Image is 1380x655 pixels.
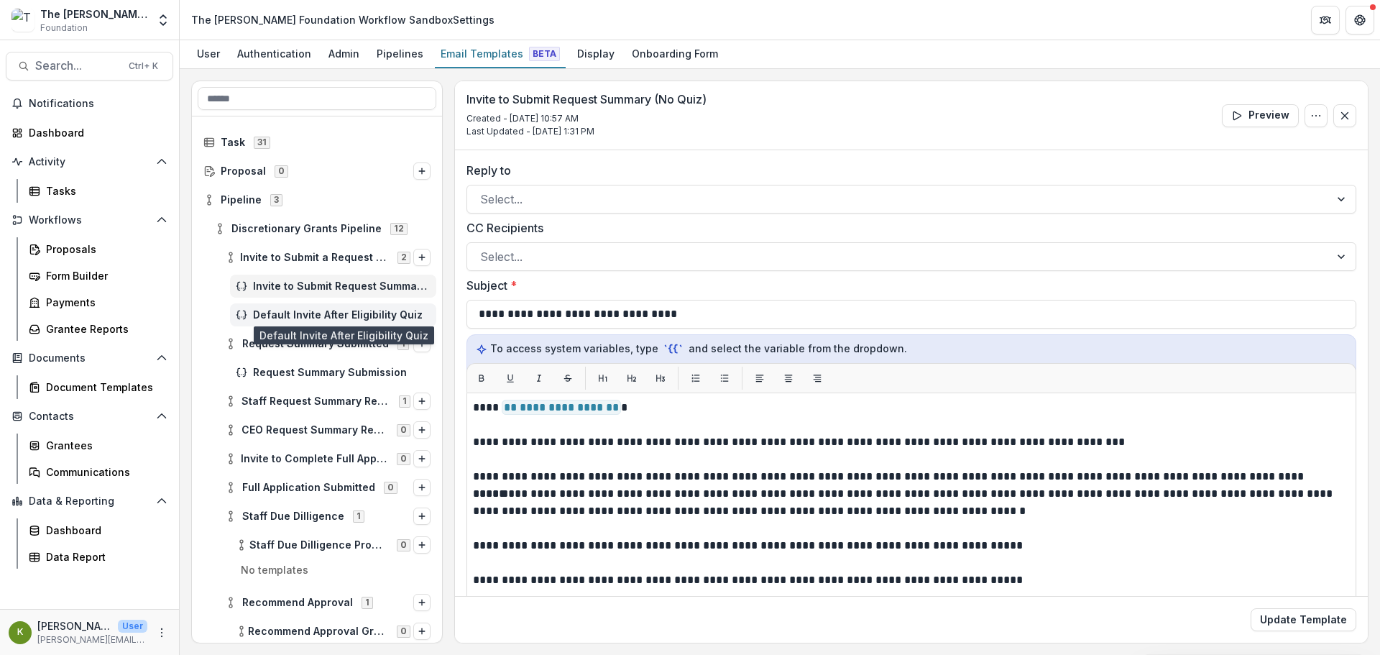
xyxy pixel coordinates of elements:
a: Admin [323,40,365,68]
div: Proposal0Options [198,160,436,183]
span: Recommend Approval Grant Summary Generation [248,626,388,638]
p: Last Updated - [DATE] 1:31 PM [466,125,707,138]
span: Request Summary Submission [253,367,431,379]
div: The [PERSON_NAME] Foundation Workflow Sandbox [40,6,147,22]
span: 31 [254,137,270,148]
div: Staff Request Summary Review1Options [219,390,436,413]
a: Proposals [23,237,173,261]
div: Request Summary Submitted1Options [219,332,436,355]
span: Full Application Submitted [242,482,375,494]
div: Dashboard [29,125,162,140]
a: Tasks [23,179,173,203]
span: Foundation [40,22,88,35]
div: Admin [323,43,365,64]
a: Data Report [23,545,173,569]
a: Dashboard [6,121,173,145]
div: Kate [17,628,23,637]
button: Open Activity [6,150,173,173]
span: Activity [29,156,150,168]
div: Document Templates [46,380,162,395]
a: Display [571,40,620,68]
label: Subject [466,277,1348,294]
div: Form Builder [46,268,162,283]
button: Strikethrough [556,367,579,390]
span: Staff Due Dilligence [242,510,344,523]
span: Proposal [221,165,266,178]
button: Options [413,623,431,640]
button: Italic [528,367,551,390]
div: Onboarding Form [626,43,724,64]
button: Close [1333,104,1356,127]
span: 0 [397,424,410,436]
button: Get Help [1345,6,1374,35]
a: Email Templates Beta [435,40,566,68]
span: Staff Request Summary Review [241,395,390,408]
button: Options [413,508,431,525]
p: User [118,620,147,633]
button: Options [413,450,431,467]
p: Created - [DATE] 10:57 AM [466,112,707,125]
p: [PERSON_NAME][EMAIL_ADDRESS][DOMAIN_NAME] [37,633,147,646]
button: Options [413,421,431,439]
code: `{{` [661,342,686,357]
span: Pipeline [221,194,262,206]
a: Authentication [231,40,317,68]
span: 1 [397,338,409,349]
div: Invite to Submit a Request Summary2Options [219,246,436,269]
span: Staff Due Dilligence Programs Review [249,539,388,551]
div: Recommend Approval Grant Summary Generation0Options [230,620,436,643]
button: Align left [748,367,771,390]
button: H3 [649,367,672,390]
div: Invite to Complete Full Application0Options [219,447,436,470]
button: Options [413,393,431,410]
button: Search... [6,52,173,81]
button: H2 [620,367,643,390]
button: Open Workflows [6,209,173,232]
button: Update Template [1251,608,1356,631]
span: 1 [353,510,364,522]
button: Open Contacts [6,405,173,428]
div: Communications [46,464,162,480]
span: Data & Reporting [29,495,150,508]
button: Align right [806,367,829,390]
label: Reply to [466,162,1348,179]
div: Discretionary Grants Pipeline12 [208,217,436,240]
span: Invite to Complete Full Application [241,453,388,465]
nav: breadcrumb [185,9,500,30]
span: Search... [35,59,120,73]
button: Preview [1222,104,1299,127]
span: CEO Request Summary Review [241,424,388,436]
a: Payments [23,290,173,314]
span: Recommend Approval [242,597,353,609]
span: Workflows [29,214,150,226]
div: Ctrl + K [126,58,161,74]
div: Proposals [46,242,162,257]
a: Pipelines [371,40,429,68]
span: Notifications [29,98,167,110]
div: Staff Due Dilligence Programs Review0Options [230,533,436,556]
button: Underline [499,367,522,390]
img: The Frist Foundation Workflow Sandbox [11,9,34,32]
p: No templates [198,562,436,585]
span: 0 [397,453,410,464]
span: Task [221,137,245,149]
a: Grantees [23,434,173,457]
span: Invite to Submit a Request Summary [240,252,389,264]
a: Grantee Reports [23,317,173,341]
button: Options [413,594,431,611]
button: Align center [777,367,800,390]
span: 1 [399,395,410,407]
div: Staff Due Dilligence1Options [219,505,436,528]
button: Partners [1311,6,1340,35]
div: Data Report [46,549,162,564]
div: Pipelines [371,43,429,64]
a: Form Builder [23,264,173,288]
button: Options [413,479,431,496]
button: Options [413,162,431,180]
button: Open entity switcher [153,6,173,35]
button: More [153,624,170,641]
span: 0 [397,539,410,551]
button: List [713,367,736,390]
div: Pipeline3 [198,188,436,211]
div: Authentication [231,43,317,64]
